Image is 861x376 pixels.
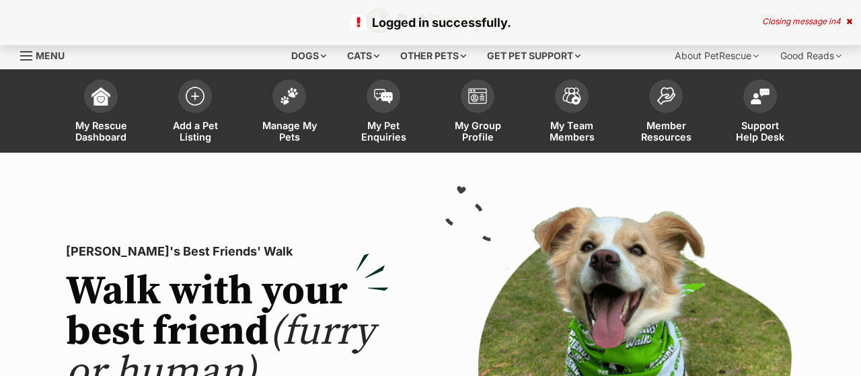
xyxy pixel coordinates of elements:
span: My Group Profile [447,120,508,143]
a: Member Resources [619,73,713,153]
span: My Pet Enquiries [353,120,414,143]
div: About PetRescue [665,42,768,69]
div: Cats [338,42,389,69]
img: help-desk-icon-fdf02630f3aa405de69fd3d07c3f3aa587a6932b1a1747fa1d2bba05be0121f9.svg [751,88,770,104]
img: group-profile-icon-3fa3cf56718a62981997c0bc7e787c4b2cf8bcc04b72c1350f741eb67cf2f40e.svg [468,88,487,104]
a: Support Help Desk [713,73,807,153]
img: member-resources-icon-8e73f808a243e03378d46382f2149f9095a855e16c252ad45f914b54edf8863c.svg [657,87,675,105]
div: Get pet support [478,42,590,69]
span: Menu [36,50,65,61]
img: add-pet-listing-icon-0afa8454b4691262ce3f59096e99ab1cd57d4a30225e0717b998d2c9b9846f56.svg [186,87,204,106]
a: Menu [20,42,74,67]
a: My Rescue Dashboard [54,73,148,153]
a: Manage My Pets [242,73,336,153]
a: My Team Members [525,73,619,153]
p: [PERSON_NAME]'s Best Friends' Walk [66,242,389,261]
a: My Group Profile [430,73,525,153]
span: My Team Members [541,120,602,143]
img: team-members-icon-5396bd8760b3fe7c0b43da4ab00e1e3bb1a5d9ba89233759b79545d2d3fc5d0d.svg [562,87,581,105]
img: pet-enquiries-icon-7e3ad2cf08bfb03b45e93fb7055b45f3efa6380592205ae92323e6603595dc1f.svg [374,89,393,104]
img: manage-my-pets-icon-02211641906a0b7f246fdf0571729dbe1e7629f14944591b6c1af311fb30b64b.svg [280,87,299,105]
div: Dogs [282,42,336,69]
div: Other pets [391,42,476,69]
span: Member Resources [636,120,696,143]
span: Manage My Pets [259,120,320,143]
span: My Rescue Dashboard [71,120,131,143]
img: dashboard-icon-eb2f2d2d3e046f16d808141f083e7271f6b2e854fb5c12c21221c1fb7104beca.svg [91,87,110,106]
a: Add a Pet Listing [148,73,242,153]
div: Good Reads [771,42,851,69]
a: My Pet Enquiries [336,73,430,153]
span: Support Help Desk [730,120,790,143]
span: Add a Pet Listing [165,120,225,143]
